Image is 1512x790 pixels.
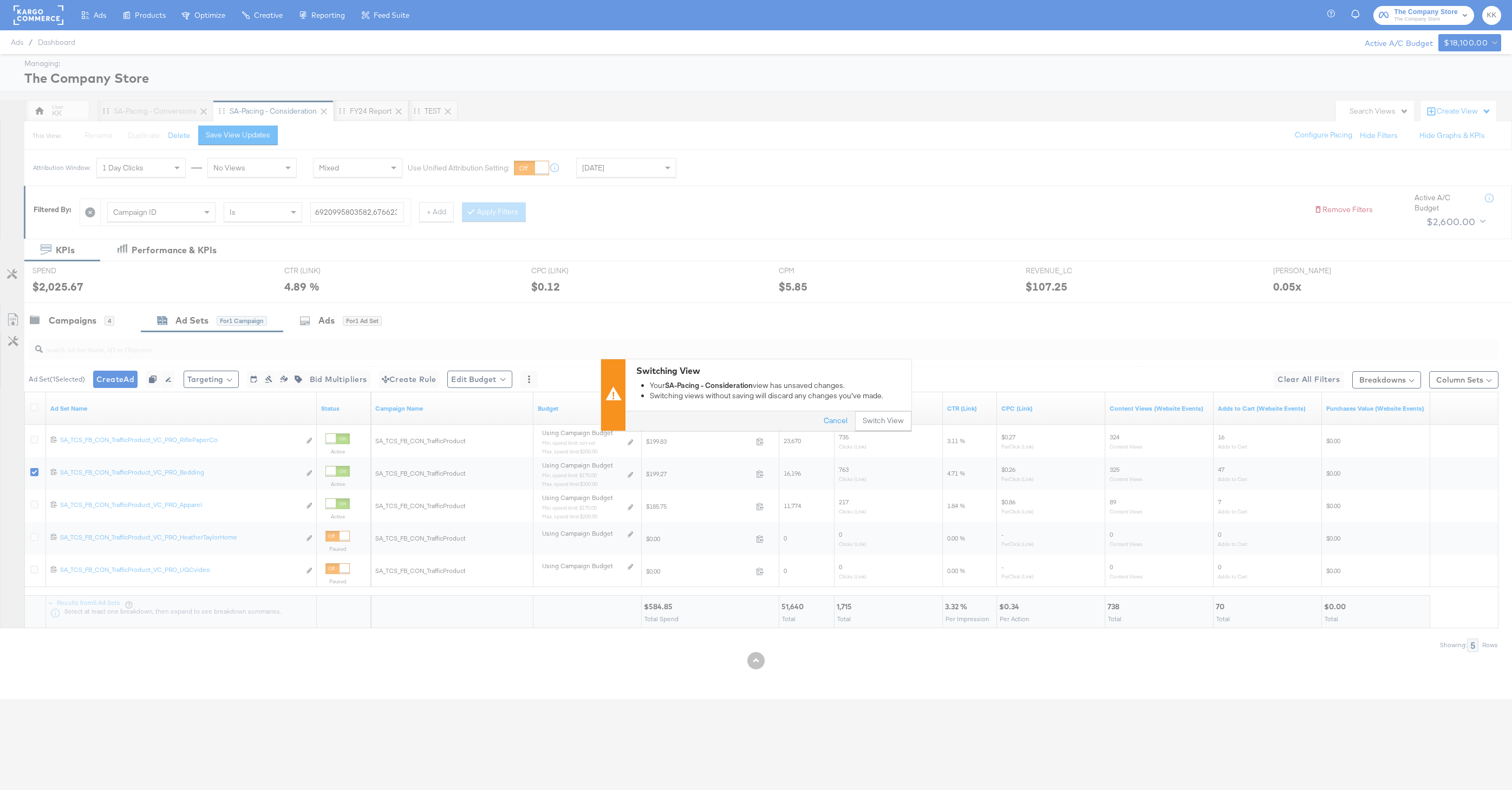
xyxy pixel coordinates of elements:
div: Switching View [636,365,906,377]
li: Switching views without saving will discard any changes you've made. [650,391,906,401]
strong: SA-Pacing - Consideration [665,381,753,391]
button: Switch View [855,412,911,431]
li: Your view has unsaved changes. [650,381,906,391]
button: Cancel [816,412,855,431]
